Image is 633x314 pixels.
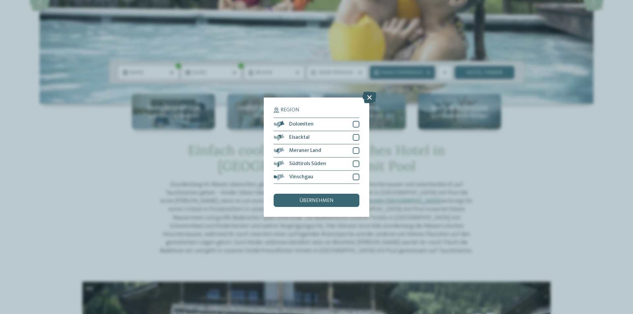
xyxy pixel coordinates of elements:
[289,135,310,140] span: Eisacktal
[299,198,334,203] span: übernehmen
[289,174,313,180] span: Vinschgau
[289,122,314,127] span: Dolomiten
[289,161,326,166] span: Südtirols Süden
[281,107,299,113] span: Region
[289,148,321,153] span: Meraner Land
